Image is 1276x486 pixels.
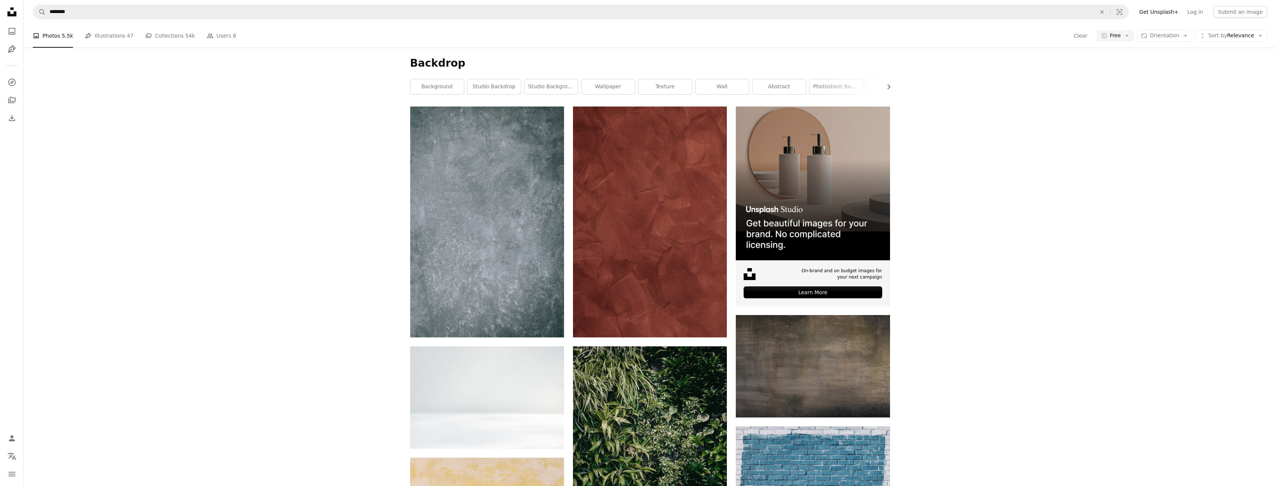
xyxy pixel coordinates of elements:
[753,79,806,94] a: abstract
[1111,5,1128,19] button: Visual search
[744,286,882,298] div: Learn More
[410,218,564,225] a: a black and white photo of a concrete wall
[810,79,863,94] a: photoshoot background
[1135,6,1183,18] a: Get Unsplash+
[582,79,635,94] a: wallpaper
[736,363,890,369] a: a black and brown background with a white border
[736,107,890,260] img: file-1715714113747-b8b0561c490eimage
[1110,32,1121,39] span: Free
[736,107,890,306] a: On-brand and on budget images for your next campaignLearn More
[1137,30,1192,42] button: Orientation
[4,467,19,482] button: Menu
[468,79,521,94] a: studio backdrop
[233,32,236,40] span: 8
[4,449,19,464] button: Language
[4,431,19,446] a: Log in / Sign up
[4,93,19,108] a: Collections
[33,5,46,19] button: Search Unsplash
[411,79,464,94] a: background
[4,24,19,39] a: Photos
[410,57,890,70] h1: Backdrop
[797,268,882,280] span: On-brand and on budget images for your next campaign
[85,24,133,48] a: Illustrations 47
[127,32,134,40] span: 47
[573,107,727,337] img: a red background with a rough texture of paper
[1097,30,1134,42] button: Free
[1073,30,1088,42] button: Clear
[696,79,749,94] a: wall
[1195,30,1267,42] button: Sort byRelevance
[4,111,19,126] a: Download History
[207,24,236,48] a: Users 8
[1213,6,1267,18] button: Submit an image
[410,346,564,449] img: white textile on white surface
[744,268,756,280] img: file-1631678316303-ed18b8b5cb9cimage
[1094,5,1110,19] button: Clear
[736,315,890,417] img: a black and brown background with a white border
[525,79,578,94] a: studio background
[639,79,692,94] a: texture
[1208,32,1227,38] span: Sort by
[1150,32,1179,38] span: Orientation
[410,107,564,337] img: a black and white photo of a concrete wall
[882,79,890,94] button: scroll list to the right
[4,4,19,21] a: Home — Unsplash
[4,42,19,57] a: Illustrations
[410,394,564,401] a: white textile on white surface
[573,218,727,225] a: a red background with a rough texture of paper
[1183,6,1207,18] a: Log in
[145,24,195,48] a: Collections 54k
[1208,32,1254,39] span: Relevance
[4,75,19,90] a: Explore
[33,4,1129,19] form: Find visuals sitewide
[185,32,195,40] span: 54k
[867,79,920,94] a: pattern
